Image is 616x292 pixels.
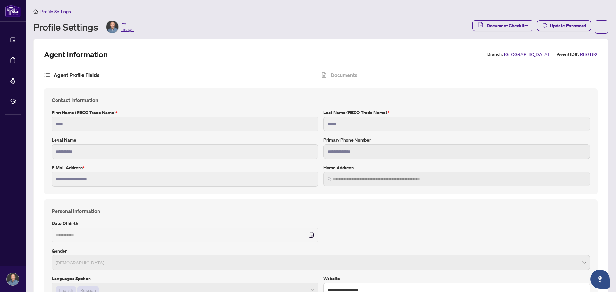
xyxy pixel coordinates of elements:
[52,137,318,144] label: Legal Name
[54,71,99,79] h4: Agent Profile Fields
[56,256,586,269] span: Male
[52,220,318,227] label: Date of Birth
[504,51,549,58] span: [GEOGRAPHIC_DATA]
[40,9,71,14] span: Profile Settings
[323,275,590,282] label: Website
[328,177,331,181] img: search_icon
[7,273,19,285] img: Profile Icon
[323,164,590,171] label: Home Address
[52,164,318,171] label: E-mail Address
[121,21,134,33] span: Edit Image
[52,247,590,254] label: Gender
[537,20,591,31] button: Update Password
[33,9,38,14] span: home
[590,270,610,289] button: Open asap
[487,21,528,31] span: Document Checklist
[599,25,604,29] span: ellipsis
[52,109,318,116] label: First Name (RECO Trade Name)
[33,21,134,33] div: Profile Settings
[52,96,590,104] h4: Contact Information
[323,109,590,116] label: Last Name (RECO Trade Name)
[5,5,21,17] img: logo
[106,21,118,33] img: Profile Icon
[550,21,586,31] span: Update Password
[52,275,318,282] label: Languages spoken
[331,71,357,79] h4: Documents
[323,137,590,144] label: Primary Phone Number
[557,51,579,58] label: Agent ID#:
[44,49,108,60] h2: Agent Information
[580,51,598,58] span: RH6192
[52,207,590,215] h4: Personal Information
[487,51,503,58] label: Branch:
[472,20,533,31] button: Document Checklist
